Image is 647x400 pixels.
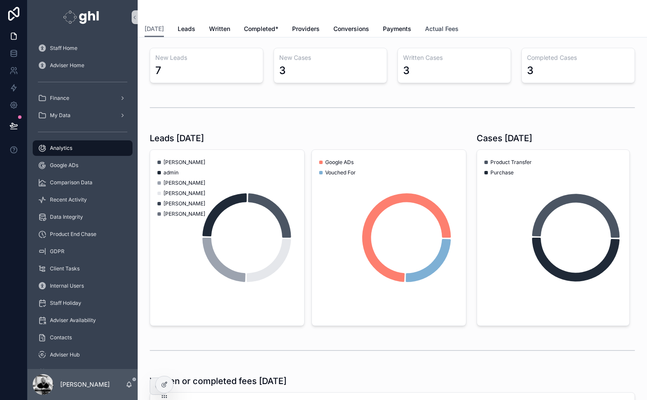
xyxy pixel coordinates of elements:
a: Actual Fees [425,21,459,38]
a: Conversions [333,21,369,38]
p: [PERSON_NAME] [60,380,110,389]
h3: New Cases [279,53,382,62]
h3: New Leads [155,53,258,62]
span: [DATE] [145,25,164,33]
span: [PERSON_NAME] [163,159,205,166]
span: Internal Users [50,282,84,289]
h1: Cases [DATE] [477,132,532,144]
span: admin [163,169,179,176]
span: Contacts [50,334,72,341]
a: Recent Activity [33,192,132,208]
a: Completed* [244,21,278,38]
span: Payments [383,25,411,33]
a: Providers [292,21,320,38]
span: [PERSON_NAME] [163,190,205,197]
span: Meet The Team [50,369,88,375]
a: Adviser Hub [33,347,132,363]
span: Adviser Hub [50,351,80,358]
a: Meet The Team [33,364,132,380]
span: Written [209,25,230,33]
span: [PERSON_NAME] [163,180,205,186]
a: Product End Chase [33,226,132,242]
div: 3 [279,64,286,78]
h3: Completed Cases [527,53,629,62]
span: [PERSON_NAME] [163,200,205,207]
span: Leads [178,25,195,33]
span: GDPR [50,248,65,255]
a: GDPR [33,244,132,259]
span: Vouched For [325,169,356,176]
span: Product Transfer [490,159,532,166]
span: Conversions [333,25,369,33]
a: Staff Home [33,40,132,56]
a: Contacts [33,330,132,345]
div: 7 [155,64,161,78]
span: [PERSON_NAME] [163,211,205,217]
div: 3 [527,64,533,78]
span: Analytics [50,145,72,152]
a: Data Integrity [33,209,132,225]
span: Adviser Availability [50,317,96,324]
div: chart [317,155,461,320]
span: Adviser Home [50,62,84,69]
a: Analytics [33,140,132,156]
span: Recent Activity [50,196,87,203]
span: My Data [50,112,71,119]
span: Comparison Data [50,179,92,186]
h1: Leads [DATE] [150,132,204,144]
a: Internal Users [33,278,132,294]
a: Leads [178,21,195,38]
span: Product End Chase [50,231,96,238]
span: Providers [292,25,320,33]
span: Google ADs [50,162,78,169]
a: Payments [383,21,411,38]
img: App logo [63,10,102,24]
span: Staff Home [50,45,77,52]
a: Staff Holiday [33,295,132,311]
div: 3 [403,64,410,78]
a: Comparison Data [33,175,132,190]
a: Client Tasks [33,261,132,276]
div: chart [482,155,624,320]
div: scrollable content [28,34,138,369]
a: Written [209,21,230,38]
a: Google ADs [33,158,132,173]
a: Adviser Availability [33,313,132,328]
a: My Data [33,108,132,123]
span: Completed* [244,25,278,33]
span: Finance [50,95,69,102]
h3: Written Cases [403,53,505,62]
span: Data Integrity [50,214,83,220]
span: Actual Fees [425,25,459,33]
span: Google ADs [325,159,354,166]
a: [DATE] [145,21,164,37]
span: Client Tasks [50,265,80,272]
span: Purchase [490,169,514,176]
a: Adviser Home [33,58,132,73]
span: Staff Holiday [50,300,81,307]
h1: Written or completed fees [DATE] [150,375,287,387]
a: Finance [33,90,132,106]
div: chart [155,155,299,320]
